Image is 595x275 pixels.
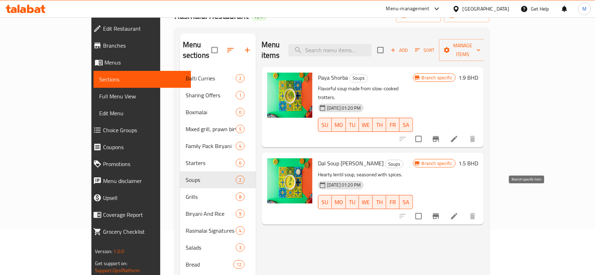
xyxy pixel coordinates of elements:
span: Sort [415,46,434,54]
a: Full Menu View [94,88,191,105]
span: Sort items [410,45,439,56]
div: Grills8 [180,188,256,205]
img: Paya Shorba [267,73,312,118]
a: Promotions [88,155,191,172]
a: Upsell [88,189,191,206]
div: items [236,142,245,150]
img: Dal Soup Aadesh [267,158,312,203]
span: 1.0.0 [113,247,124,256]
button: MO [332,195,346,209]
button: Branch-specific-item [427,130,444,147]
span: [DATE] 01:20 PM [324,182,363,188]
span: Starters [186,159,236,167]
span: TU [349,120,356,130]
button: TH [373,118,386,132]
div: items [236,176,245,184]
span: export [450,11,484,20]
button: Add [388,45,410,56]
a: Menu disclaimer [88,172,191,189]
span: TH [375,197,383,207]
input: search [288,44,372,56]
span: Mixed grill, prawn biryani and daal makhana [186,125,236,133]
div: Starters6 [180,154,256,171]
div: items [236,192,245,201]
span: Branch specific [419,160,455,167]
span: MO [335,120,343,130]
a: Menus [88,54,191,71]
div: Rasmalai Signatures Dishes4 [180,222,256,239]
h6: 1.9 BHD [458,73,478,82]
span: Choice Groups [103,126,185,134]
div: Soups [349,74,368,82]
span: Soups [186,176,236,184]
span: Menus [104,58,185,67]
span: WE [362,120,370,130]
button: SA [399,195,413,209]
button: Sort [413,45,436,56]
span: Grills [186,192,236,201]
a: Choice Groups [88,122,191,139]
span: Add item [388,45,410,56]
span: Sections [99,75,185,84]
div: Family Pack Biryani4 [180,137,256,154]
div: items [236,74,245,82]
div: Balti Curries2 [180,70,256,87]
a: Grocery Checklist [88,223,191,240]
span: 4 [236,227,244,234]
button: delete [464,208,481,225]
span: Get support on: [95,259,127,268]
button: Branch-specific-item [427,208,444,225]
button: TH [373,195,386,209]
span: Bread [186,260,233,269]
span: 1 [236,92,244,99]
span: 3 [236,244,244,251]
span: Coverage Report [103,210,185,219]
span: 5 [236,126,244,133]
a: Edit Restaurant [88,20,191,37]
span: M [582,5,587,13]
button: FR [386,195,399,209]
span: 2 [236,177,244,183]
span: Rasmalai Signatures Dishes [186,226,236,235]
div: Salads [186,243,236,252]
span: Select section [373,43,388,57]
button: SA [399,118,413,132]
a: Sections [94,71,191,88]
span: Boxmalai [186,108,236,116]
div: items [236,108,245,116]
span: Coupons [103,143,185,151]
div: items [236,125,245,133]
span: 6 [236,160,244,166]
span: SA [402,197,410,207]
div: Salads3 [180,239,256,256]
span: 12 [234,261,244,268]
div: items [236,226,245,235]
button: WE [359,195,373,209]
span: Version: [95,247,112,256]
span: Soups [350,74,367,82]
p: Flavorful soup made from slow-cooked trotters. [318,84,413,102]
button: FR [386,118,399,132]
span: WE [362,197,370,207]
button: SU [318,195,332,209]
a: Support.OpsPlatform [95,266,140,275]
span: 4 [236,143,244,149]
span: Balti Curries [186,74,236,82]
div: Biryani And Rice9 [180,205,256,222]
div: Boxmalai0 [180,104,256,121]
div: Menu-management [386,5,429,13]
span: 0 [236,109,244,116]
span: Family Pack Biryani [186,142,236,150]
span: Menu disclaimer [103,177,185,185]
div: items [236,243,245,252]
button: delete [464,130,481,147]
span: [DATE] 01:20 PM [324,105,363,111]
button: MO [332,118,346,132]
